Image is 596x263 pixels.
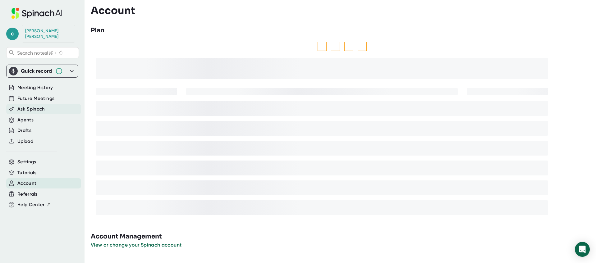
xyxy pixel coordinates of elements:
[17,84,53,91] button: Meeting History
[17,169,36,176] button: Tutorials
[17,127,31,134] button: Drafts
[6,28,19,40] span: c
[91,232,596,241] h3: Account Management
[17,191,37,198] button: Referrals
[17,106,45,113] button: Ask Spinach
[91,26,104,35] h3: Plan
[21,68,52,74] div: Quick record
[91,242,181,248] span: View or change your Spinach account
[17,138,33,145] button: Upload
[17,201,45,208] span: Help Center
[91,241,181,249] button: View or change your Spinach account
[17,201,51,208] button: Help Center
[17,180,36,187] button: Account
[9,65,76,77] div: Quick record
[17,158,36,166] button: Settings
[17,95,54,102] button: Future Meetings
[91,5,135,16] h3: Account
[25,28,72,39] div: Carl Pfeiffer
[575,242,590,257] div: Open Intercom Messenger
[17,116,34,124] button: Agents
[17,50,62,56] span: Search notes (⌘ + K)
